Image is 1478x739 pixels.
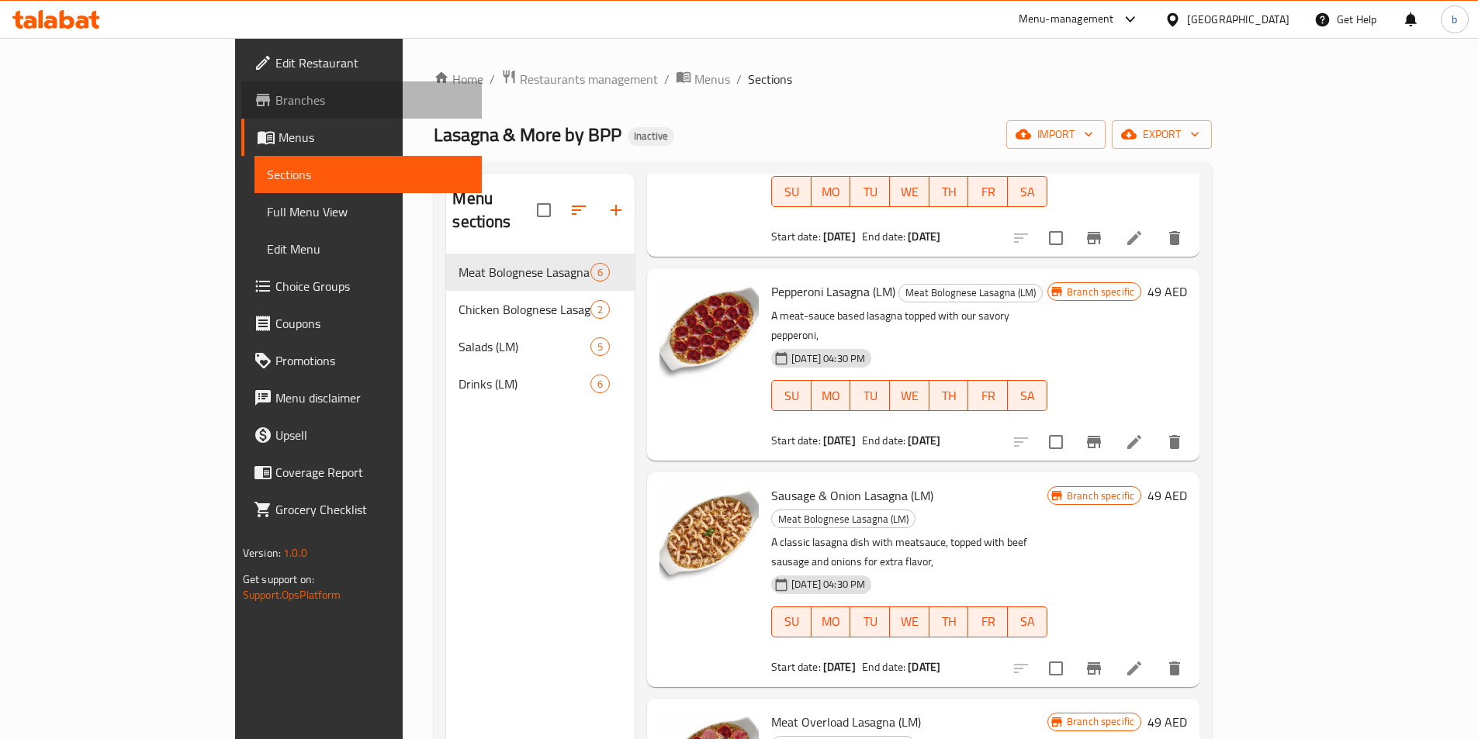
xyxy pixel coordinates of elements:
[434,117,621,152] span: Lasagna & More by BPP
[748,70,792,88] span: Sections
[490,70,495,88] li: /
[241,379,482,416] a: Menu disclaimer
[899,284,1042,302] span: Meat Bolognese Lasagna (LM)
[778,181,805,203] span: SU
[1125,229,1144,247] a: Edit menu item
[591,340,609,354] span: 5
[908,657,940,677] b: [DATE]
[1014,385,1041,407] span: SA
[818,610,845,633] span: MO
[862,226,905,247] span: End date:
[628,129,674,143] span: Inactive
[446,328,635,365] div: Salads (LM)5
[243,569,314,589] span: Get support on:
[818,385,845,407] span: MO
[459,375,590,393] span: Drinks (LM)
[771,657,821,677] span: Start date:
[896,385,923,407] span: WE
[771,380,812,411] button: SU
[590,300,610,319] div: items
[850,380,890,411] button: TU
[1014,610,1041,633] span: SA
[771,606,812,637] button: SU
[501,69,658,89] a: Restaurants management
[659,485,759,584] img: Sausage & Onion Lasagna (LM)
[812,380,851,411] button: MO
[890,606,929,637] button: WE
[771,484,933,507] span: Sausage & Onion Lasagna (LM)
[890,380,929,411] button: WE
[896,610,923,633] span: WE
[1156,423,1193,461] button: delete
[283,543,307,563] span: 1.0.0
[929,380,969,411] button: TH
[1452,11,1457,28] span: b
[1187,11,1289,28] div: [GEOGRAPHIC_DATA]
[771,306,1047,345] p: A meat-sauce based lasagna topped with our savory pepperoni,
[1040,426,1072,458] span: Select to update
[241,81,482,119] a: Branches
[823,430,856,451] b: [DATE]
[908,226,940,247] b: [DATE]
[254,230,482,268] a: Edit Menu
[1147,711,1187,733] h6: 49 AED
[243,543,281,563] span: Version:
[659,281,759,380] img: Pepperoni Lasagna (LM)
[1040,652,1072,685] span: Select to update
[1019,10,1114,29] div: Menu-management
[446,247,635,409] nav: Menu sections
[850,176,890,207] button: TU
[241,305,482,342] a: Coupons
[778,385,805,407] span: SU
[275,500,469,519] span: Grocery Checklist
[275,388,469,407] span: Menu disclaimer
[591,302,609,317] span: 2
[785,577,871,592] span: [DATE] 04:30 PM
[267,240,469,258] span: Edit Menu
[1156,650,1193,687] button: delete
[241,342,482,379] a: Promotions
[1061,714,1141,729] span: Branch specific
[936,181,963,203] span: TH
[974,385,1002,407] span: FR
[1061,489,1141,503] span: Branch specific
[275,463,469,482] span: Coverage Report
[676,69,730,89] a: Menus
[1040,222,1072,254] span: Select to update
[452,187,537,233] h2: Menu sections
[818,181,845,203] span: MO
[771,509,916,528] div: Meat Bolognese Lasagna (LM)
[862,430,905,451] span: End date:
[664,70,670,88] li: /
[968,606,1008,637] button: FR
[241,119,482,156] a: Menus
[929,176,969,207] button: TH
[1008,380,1047,411] button: SA
[520,70,658,88] span: Restaurants management
[1125,659,1144,678] a: Edit menu item
[628,127,674,146] div: Inactive
[275,426,469,444] span: Upsell
[597,192,635,229] button: Add section
[1075,423,1113,461] button: Branch-specific-item
[823,657,856,677] b: [DATE]
[275,351,469,370] span: Promotions
[898,284,1043,302] div: Meat Bolognese Lasagna (LM)
[254,193,482,230] a: Full Menu View
[862,657,905,677] span: End date:
[974,610,1002,633] span: FR
[857,181,884,203] span: TU
[968,380,1008,411] button: FR
[434,69,1212,89] nav: breadcrumb
[459,337,590,356] span: Salads (LM)
[857,385,884,407] span: TU
[254,156,482,193] a: Sections
[275,277,469,295] span: Choice Groups
[785,351,871,366] span: [DATE] 04:30 PM
[459,300,590,319] span: Chicken Bolognese Lasagna (LM)
[267,165,469,184] span: Sections
[771,280,895,303] span: Pepperoni Lasagna (LM)
[275,54,469,72] span: Edit Restaurant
